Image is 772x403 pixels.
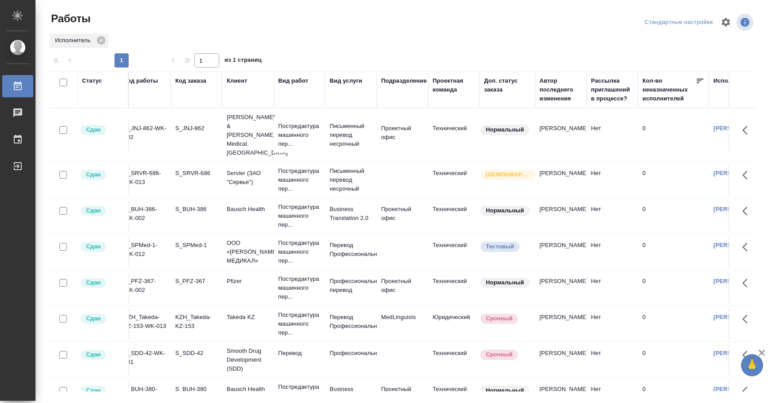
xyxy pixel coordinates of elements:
[737,272,758,294] button: Здесь прячутся важные кнопки
[638,200,709,231] td: 0
[428,120,480,151] td: Технический
[535,200,587,231] td: [PERSON_NAME]
[381,76,427,85] div: Подразделение
[175,241,218,250] div: S_SPMed-1
[535,308,587,339] td: [PERSON_NAME]
[330,122,372,148] p: Письменный перевод несрочный
[737,200,758,222] button: Здесь прячутся важные кнопки
[175,205,218,214] div: S_BUH-386
[175,349,218,358] div: S_SDD-42
[80,349,124,361] div: Менеджер проверил работу исполнителя, передает ее на следующий этап
[86,278,101,287] p: Сдан
[638,308,709,339] td: 0
[80,277,124,289] div: Менеджер проверил работу исполнителя, передает ее на следующий этап
[587,120,638,151] td: Нет
[119,120,171,151] td: S_JNJ-862-WK-002
[119,164,171,196] td: S_SRVR-686-WK-013
[737,164,758,186] button: Здесь прячутся важные кнопки
[225,55,262,68] span: из 1 страниц
[86,206,101,215] p: Сдан
[737,236,758,258] button: Здесь прячутся важные кнопки
[587,272,638,303] td: Нет
[278,167,321,193] p: Постредактура машинного пер...
[433,76,475,94] div: Проектная команда
[737,120,758,141] button: Здесь прячутся важные кнопки
[428,308,480,339] td: Юридический
[377,272,428,303] td: Проектный офис
[428,272,480,303] td: Технический
[428,164,480,196] td: Технический
[737,14,755,31] span: Посмотреть информацию
[330,313,372,331] p: Перевод Профессиональный
[713,206,763,212] a: [PERSON_NAME]
[227,277,269,286] p: Pfizer
[486,242,514,251] p: Тестовый
[278,203,321,229] p: Постредактура машинного пер...
[486,350,512,359] p: Срочный
[638,120,709,151] td: 0
[86,170,101,179] p: Сдан
[642,76,696,103] div: Кол-во неназначенных исполнителей
[330,385,372,403] p: Business Translation 2.0
[278,239,321,265] p: Постредактура машинного пер...
[737,344,758,366] button: Здесь прячутся важные кнопки
[713,350,763,356] a: [PERSON_NAME]
[486,278,524,287] p: Нормальный
[535,272,587,303] td: [PERSON_NAME]
[737,380,758,402] button: Здесь прячутся важные кнопки
[119,272,171,303] td: S_PFZ-367-WK-002
[428,236,480,267] td: Технический
[377,120,428,151] td: Проектный офис
[330,349,372,358] p: Профессиональный
[540,76,582,103] div: Автор последнего изменения
[227,113,269,157] p: [PERSON_NAME] & [PERSON_NAME] Medical, [GEOGRAPHIC_DATA]
[638,164,709,196] td: 0
[86,125,101,134] p: Сдан
[377,308,428,339] td: MedLinguists
[713,125,763,132] a: [PERSON_NAME]
[80,205,124,217] div: Менеджер проверил работу исполнителя, передает ее на следующий этап
[175,169,218,178] div: S_SRVR-686
[330,167,372,193] p: Письменный перевод несрочный
[86,350,101,359] p: Сдан
[535,236,587,267] td: [PERSON_NAME]
[587,308,638,339] td: Нет
[80,313,124,325] div: Менеджер проверил работу исполнителя, передает ее на следующий этап
[638,236,709,267] td: 0
[741,354,763,376] button: 🙏
[80,124,124,136] div: Менеджер проверил работу исполнителя, передает ее на следующий этап
[49,12,91,26] span: Работы
[587,236,638,267] td: Нет
[486,314,512,323] p: Срочный
[86,242,101,251] p: Сдан
[278,275,321,301] p: Постредактура машинного пер...
[80,385,124,397] div: Менеджер проверил работу исполнителя, передает ее на следующий этап
[638,344,709,375] td: 0
[587,200,638,231] td: Нет
[227,385,269,394] p: Bausch Health
[713,386,763,392] a: [PERSON_NAME]
[535,344,587,375] td: [PERSON_NAME]
[330,277,372,295] p: Профессиональный перевод
[227,313,269,322] p: Takeda KZ
[175,385,218,394] div: S_BUH-380
[377,200,428,231] td: Проектный офис
[227,76,247,85] div: Клиент
[486,386,524,395] p: Нормальный
[587,164,638,196] td: Нет
[80,241,124,253] div: Менеджер проверил работу исполнителя, передает ее на следующий этап
[175,76,206,85] div: Код заказа
[227,347,269,373] p: Smooth Drug Development (SDD)
[119,236,171,267] td: S_SPMed-1-WK-012
[486,170,530,179] p: [DEMOGRAPHIC_DATA]
[642,16,715,29] div: split button
[715,12,737,33] span: Настроить таблицу
[428,344,480,375] td: Технический
[713,170,763,176] a: [PERSON_NAME]
[713,76,752,85] div: Исполнитель
[50,34,108,48] div: Исполнитель
[330,205,372,223] p: Business Translation 2.0
[278,122,321,148] p: Постредактура машинного пер...
[535,120,587,151] td: [PERSON_NAME]
[86,386,101,395] p: Сдан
